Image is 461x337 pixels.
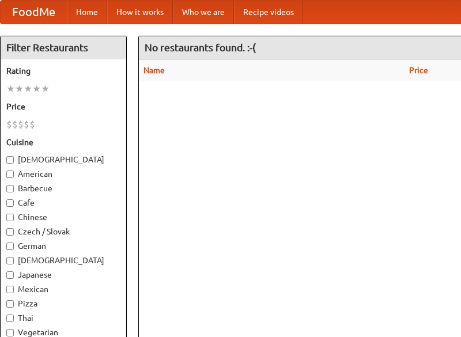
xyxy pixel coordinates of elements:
a: Who we are [173,1,234,24]
label: Barbecue [6,183,120,194]
input: Czech / Slovak [6,228,14,236]
label: [DEMOGRAPHIC_DATA] [6,255,120,266]
input: German [6,243,14,250]
label: Mexican [6,283,120,295]
a: Home [67,1,107,24]
li: $ [18,118,24,131]
input: Cafe [6,199,14,207]
li: $ [12,118,18,131]
li: ★ [32,82,41,95]
h5: Rating [6,65,120,77]
input: Japanese [6,271,14,279]
label: Czech / Slovak [6,226,120,237]
label: German [6,240,120,252]
label: Pizza [6,298,120,309]
li: $ [24,118,29,131]
a: FoodMe [1,1,67,24]
h5: Price [6,101,120,112]
label: American [6,168,120,180]
label: Cafe [6,197,120,209]
li: $ [6,118,12,131]
input: Mexican [6,286,14,293]
input: Chinese [6,214,14,221]
input: Pizza [6,300,14,308]
li: ★ [6,82,15,95]
h4: Filter Restaurants [1,36,126,59]
input: Thai [6,315,14,322]
label: Japanese [6,269,120,281]
li: ★ [15,82,24,95]
li: $ [29,118,35,131]
input: American [6,171,14,178]
li: ★ [24,82,32,95]
label: Chinese [6,211,120,223]
a: Recipe videos [234,1,303,24]
label: Thai [6,312,120,324]
label: [DEMOGRAPHIC_DATA] [6,154,120,165]
input: Vegetarian [6,329,14,336]
a: Price [409,66,428,75]
input: Barbecue [6,185,14,192]
a: Name [143,66,165,75]
li: ★ [41,82,50,95]
ng-pluralize: No restaurants found. :-( [145,42,256,53]
a: How it works [107,1,173,24]
h5: Cuisine [6,137,120,148]
input: [DEMOGRAPHIC_DATA] [6,257,14,264]
input: [DEMOGRAPHIC_DATA] [6,156,14,164]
